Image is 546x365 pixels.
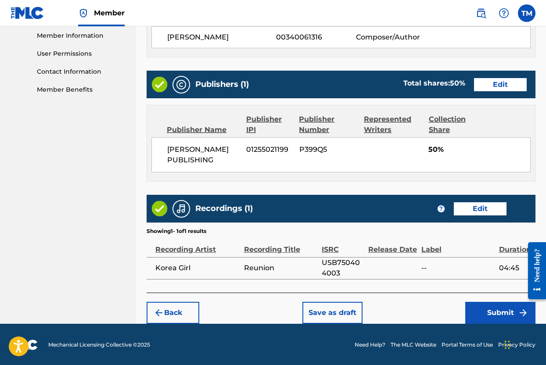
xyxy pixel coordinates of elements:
h5: Publishers (1) [195,79,249,89]
div: Help [495,4,513,22]
span: -- [421,263,495,273]
div: Release Date [368,235,417,255]
img: Valid [152,77,167,92]
a: Member Benefits [37,85,126,94]
a: Contact Information [37,67,126,76]
a: Portal Terms of Use [442,341,493,349]
div: Represented Writers [364,114,422,135]
a: Need Help? [355,341,385,349]
div: Label [421,235,495,255]
img: Recordings [176,204,187,214]
div: User Menu [518,4,535,22]
span: 00340061316 [276,32,356,43]
div: ISRC [322,235,364,255]
span: P399Q5 [299,144,357,155]
span: [PERSON_NAME] [167,32,276,43]
a: Member Information [37,31,126,40]
span: Composer/Author [356,32,428,43]
div: Recording Title [244,235,317,255]
span: Mechanical Licensing Collective © 2025 [48,341,150,349]
img: f7272a7cc735f4ea7f67.svg [518,308,528,318]
span: 50 % [450,79,465,87]
button: Edit [474,78,527,91]
img: search [476,8,486,18]
div: Publisher Name [167,125,240,135]
span: 01255021199 [246,144,292,155]
div: Total shares: [403,78,465,89]
a: User Permissions [37,49,126,58]
span: Reunion [244,263,317,273]
div: Drag [505,332,510,358]
span: 50% [428,144,530,155]
iframe: Resource Center [521,235,546,306]
img: 7ee5dd4eb1f8a8e3ef2f.svg [154,308,164,318]
img: logo [11,340,38,350]
div: Publisher IPI [246,114,293,135]
img: MLC Logo [11,7,44,19]
img: Publishers [176,79,187,90]
span: 04:45 [499,263,531,273]
div: Duration [499,235,531,255]
div: Recording Artist [155,235,240,255]
span: Korea Girl [155,263,240,273]
button: Back [147,302,199,324]
img: help [499,8,509,18]
h5: Recordings (1) [195,204,253,214]
button: Submit [465,302,535,324]
div: Collection Share [429,114,483,135]
img: Valid [152,201,167,216]
button: Edit [454,202,506,215]
p: Showing 1 - 1 of 1 results [147,227,206,235]
img: Top Rightsholder [78,8,89,18]
span: [PERSON_NAME] PUBLISHING [167,144,240,165]
iframe: Chat Widget [502,323,546,365]
span: ? [438,205,445,212]
button: Save as draft [302,302,363,324]
span: USB750404003 [322,258,364,279]
a: Public Search [472,4,490,22]
a: Privacy Policy [498,341,535,349]
div: Publisher Number [299,114,357,135]
a: The MLC Website [391,341,436,349]
span: Member [94,8,125,18]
